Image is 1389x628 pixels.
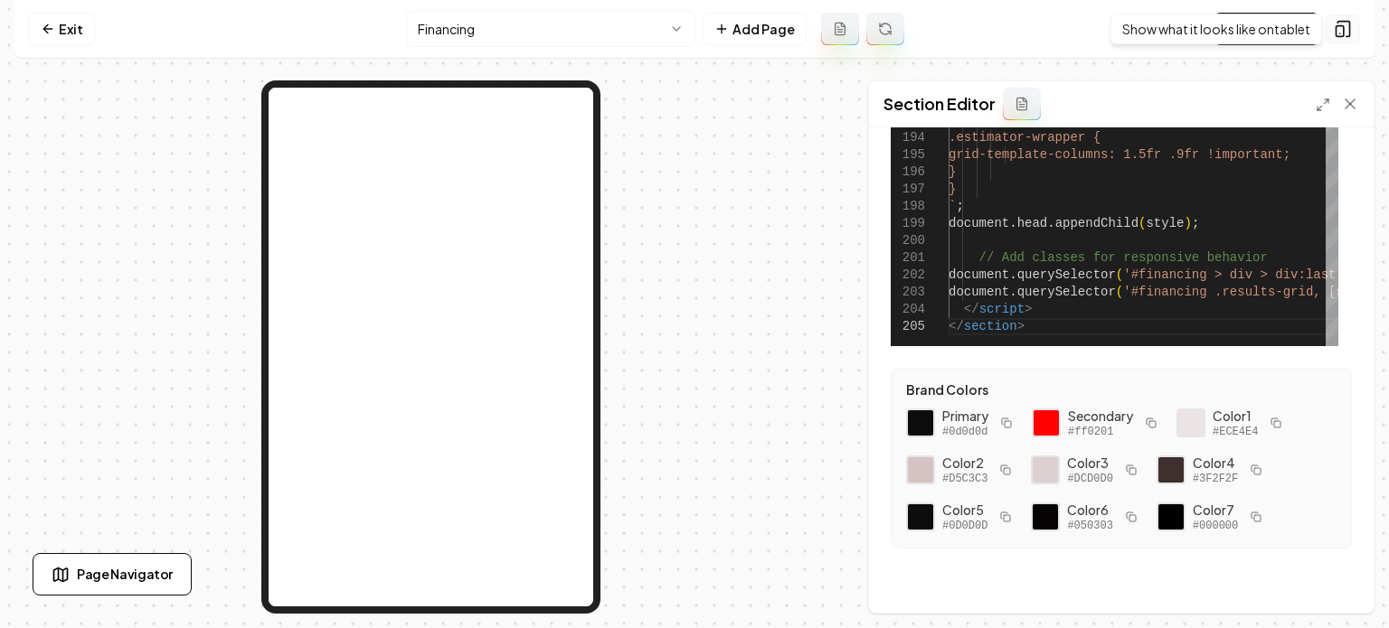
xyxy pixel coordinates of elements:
div: Click to copy #0D0D0D [906,502,935,531]
div: 202 [891,267,925,284]
span: #0d0d0d [942,425,988,439]
span: Page Navigator [77,565,173,584]
span: @media (min-width: 768px) { [949,113,1154,127]
span: Color 5 [942,501,987,519]
span: Color 1 [1213,407,1258,425]
span: Secondary [1068,407,1133,425]
span: Color 6 [1067,501,1112,519]
span: #050303 [1067,519,1112,533]
button: Add admin page prompt [821,13,859,45]
span: appendChild [1055,216,1139,230]
span: '#financing > div > div:last-child' [1123,267,1389,282]
div: Click to copy secondary color [1032,408,1061,437]
span: #000000 [1193,519,1238,533]
a: Exit [29,13,95,45]
h2: Section Editor [883,91,996,117]
div: 203 [891,284,925,301]
div: 201 [891,249,925,267]
span: </ [964,302,979,316]
span: #ECE4E4 [1213,425,1258,439]
span: ) [1184,216,1191,230]
div: Click to copy #D5C3C3 [906,455,935,484]
div: 204 [891,301,925,318]
span: document [949,267,1009,282]
span: . [1009,267,1016,282]
span: document [949,285,1009,299]
span: .estimator-wrapper { [949,130,1101,145]
div: Click to copy #ECE4E4 [1176,408,1205,437]
button: Add Page [703,13,807,45]
span: Color 7 [1193,501,1238,519]
div: 205 [891,318,925,335]
div: 199 [891,215,925,232]
span: head [1017,216,1048,230]
span: Color 4 [1193,454,1238,472]
div: Show what it looks like on tablet [1110,14,1322,44]
div: Click to copy primary color [906,408,935,437]
button: Add admin section prompt [1003,88,1041,120]
span: ; [956,199,963,213]
span: ; [1192,216,1199,230]
span: Primary [942,407,988,425]
div: 194 [891,129,925,146]
span: ` [949,199,956,213]
div: 198 [891,198,925,215]
button: Page Navigator [33,553,192,595]
div: 196 [891,164,925,181]
button: Regenerate page [866,13,904,45]
span: ( [1116,267,1123,282]
span: script [979,302,1025,316]
span: > [1025,302,1032,316]
span: tant; [1252,147,1290,162]
span: . [1047,216,1054,230]
span: querySelector [1017,267,1116,282]
span: // Add classes for responsive behavior [979,250,1268,265]
div: 197 [891,181,925,198]
span: Color 3 [1067,454,1112,472]
span: > [1017,319,1025,333]
span: . [1009,285,1016,299]
span: </ [949,319,964,333]
span: . [1009,216,1016,230]
span: #0D0D0D [942,519,987,533]
div: 195 [891,146,925,164]
span: #3F2F2F [1193,472,1238,486]
div: 200 [891,232,925,249]
div: Click to copy #3F2F2F [1157,455,1186,484]
label: Brand Colors [906,383,1337,396]
span: Color 2 [942,454,987,472]
span: section [964,319,1017,333]
span: grid-template-columns: 1.5fr .9fr !impor [949,147,1252,162]
a: Visit Page [1214,13,1318,45]
span: } [949,164,956,179]
span: #DCD0D0 [1067,472,1112,486]
span: ( [1139,216,1146,230]
span: querySelector [1017,285,1116,299]
div: Click to copy #000000 [1157,502,1186,531]
span: #ff0201 [1068,425,1133,439]
span: ( [1116,285,1123,299]
div: Click to copy #050303 [1031,502,1060,531]
span: style [1146,216,1184,230]
span: } [949,182,956,196]
span: document [949,216,1009,230]
span: #D5C3C3 [942,472,987,486]
div: Click to copy #DCD0D0 [1031,455,1060,484]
